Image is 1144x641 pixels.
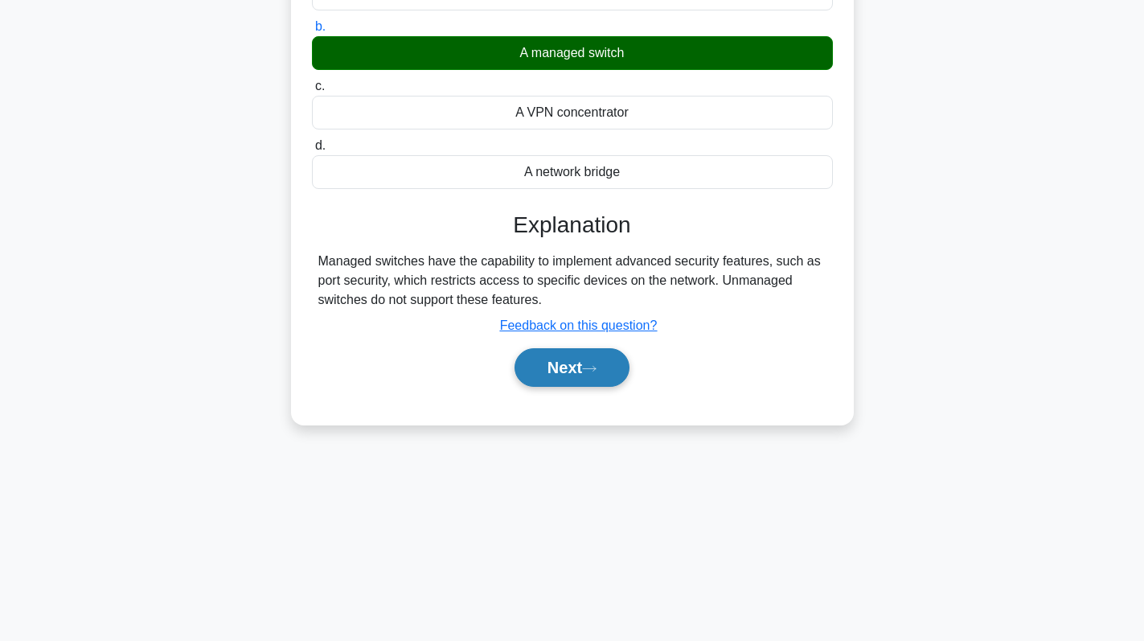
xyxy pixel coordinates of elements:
span: b. [315,19,326,33]
div: A network bridge [312,155,833,189]
div: Managed switches have the capability to implement advanced security features, such as port securi... [318,252,826,310]
span: c. [315,79,325,92]
h3: Explanation [322,212,823,239]
span: d. [315,138,326,152]
div: A managed switch [312,36,833,70]
a: Feedback on this question? [500,318,658,332]
button: Next [515,348,629,387]
div: A VPN concentrator [312,96,833,129]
